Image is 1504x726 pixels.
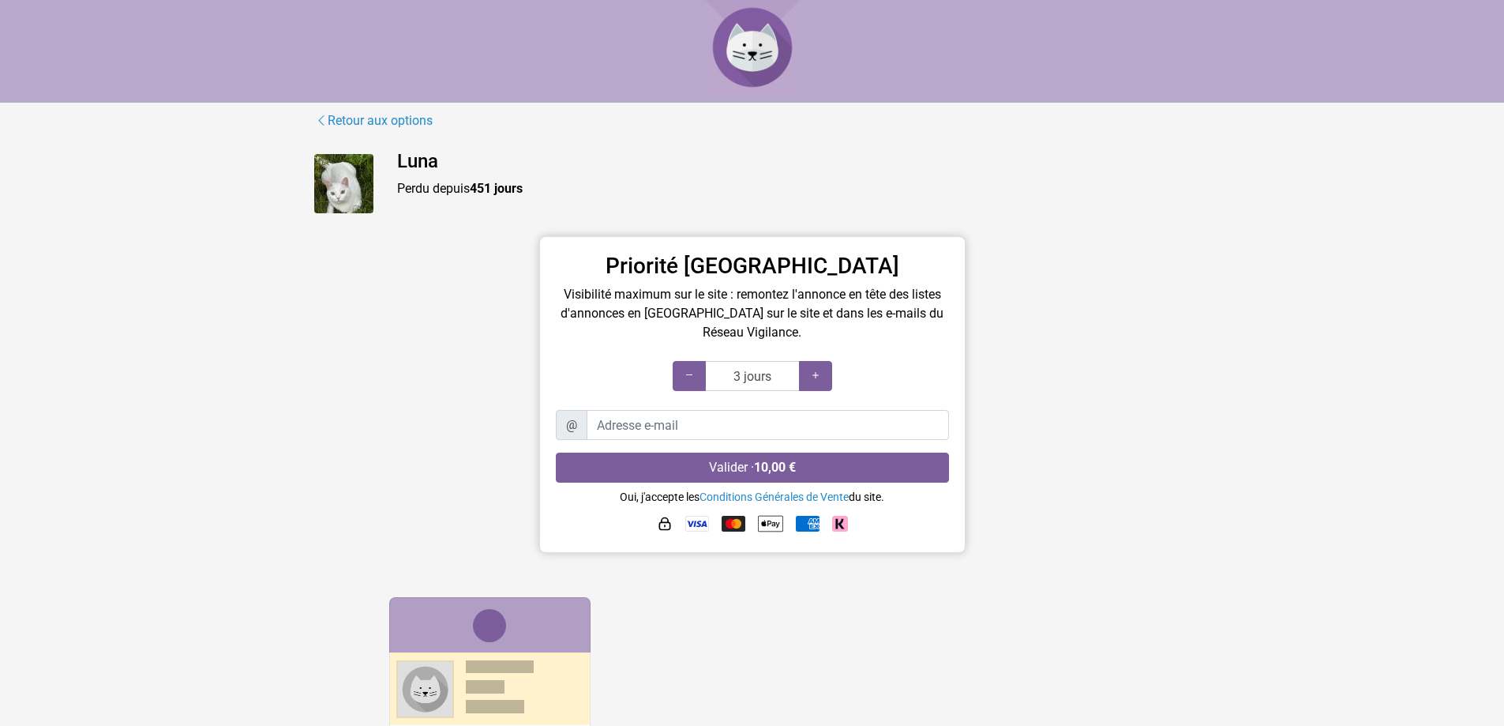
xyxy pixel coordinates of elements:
[556,453,949,483] button: Valider ·10,00 €
[397,150,1191,173] h4: Luna
[657,516,673,532] img: HTTPS : paiement sécurisé
[556,285,949,342] p: Visibilité maximum sur le site : remontez l'annonce en tête des listes d'annonces en [GEOGRAPHIC_...
[620,491,884,503] small: Oui, j'accepte les du site.
[796,516,820,532] img: American Express
[685,516,709,532] img: Visa
[832,516,848,532] img: Klarna
[470,181,523,196] strong: 451 jours
[699,491,849,503] a: Conditions Générales de Vente
[758,511,783,536] img: Apple Pay
[556,253,949,280] h3: Priorité [GEOGRAPHIC_DATA]
[754,460,796,475] strong: 10,00 €
[587,410,949,440] input: Adresse e-mail
[722,516,745,532] img: Mastercard
[314,111,433,131] a: Retour aux options
[556,410,587,440] span: @
[397,179,1191,198] p: Perdu depuis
